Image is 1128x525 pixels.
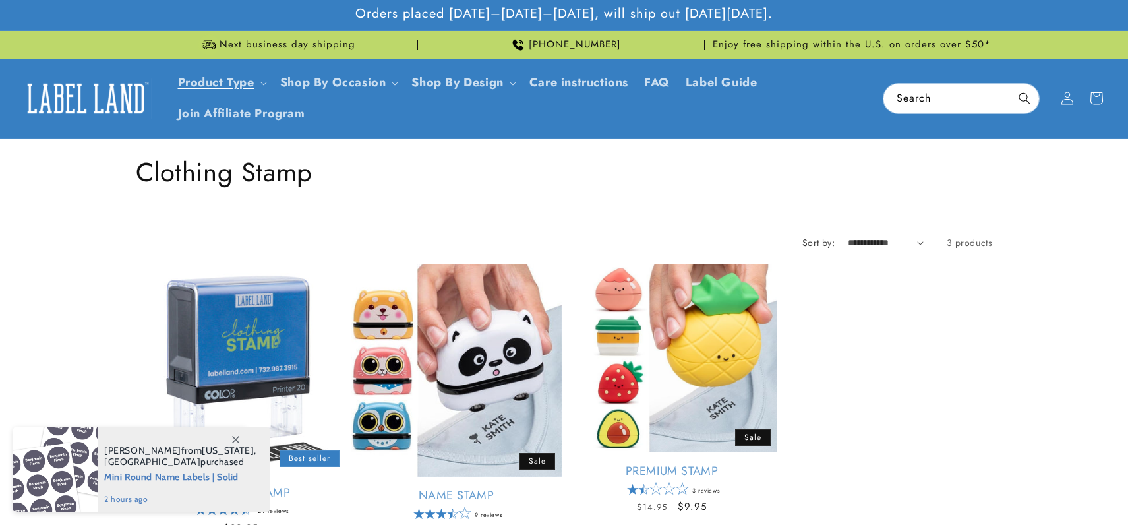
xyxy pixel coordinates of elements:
[104,445,256,468] span: from , purchased
[678,67,765,98] a: Label Guide
[272,67,404,98] summary: Shop By Occasion
[355,5,773,22] span: Orders placed [DATE]–[DATE]–[DATE], will ship out [DATE][DATE].
[423,31,705,59] div: Announcement
[644,75,670,90] span: FAQ
[104,493,256,505] span: 2 hours ago
[20,78,152,119] img: Label Land
[15,73,157,124] a: Label Land
[280,75,386,90] span: Shop By Occasion
[351,488,562,503] a: Name Stamp
[411,74,503,91] a: Shop By Design
[686,75,757,90] span: Label Guide
[104,456,200,468] span: [GEOGRAPHIC_DATA]
[104,445,181,456] span: [PERSON_NAME]
[711,31,993,59] div: Announcement
[529,75,628,90] span: Care instructions
[1010,84,1039,113] button: Search
[529,38,621,51] span: [PHONE_NUMBER]
[403,67,521,98] summary: Shop By Design
[802,236,835,249] label: Sort by:
[178,106,305,121] span: Join Affiliate Program
[713,38,991,51] span: Enjoy free shipping within the U.S. on orders over $50*
[567,464,777,479] a: Premium Stamp
[178,74,254,91] a: Product Type
[202,445,254,456] span: [US_STATE]
[996,468,1115,512] iframe: Gorgias live chat messenger
[170,67,272,98] summary: Product Type
[104,468,256,484] span: Mini Round Name Labels | Solid
[947,236,993,249] span: 3 products
[521,67,636,98] a: Care instructions
[220,38,355,51] span: Next business day shipping
[136,31,418,59] div: Announcement
[636,67,678,98] a: FAQ
[136,155,993,189] h1: Clothing Stamp
[170,98,313,129] a: Join Affiliate Program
